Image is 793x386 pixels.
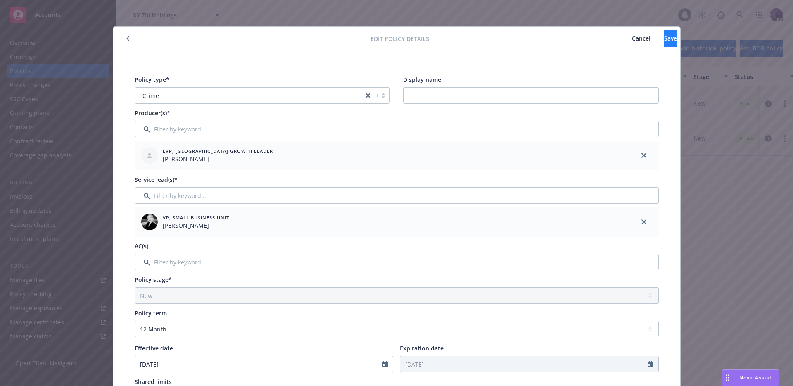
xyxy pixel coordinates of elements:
span: EVP, [GEOGRAPHIC_DATA] Growth Leader [163,148,273,155]
span: Policy stage* [135,276,172,284]
span: Policy type* [135,76,169,83]
span: Crime [142,91,159,100]
a: close [639,217,649,227]
span: [PERSON_NAME] [163,221,229,230]
a: close [363,91,373,100]
button: Nova Assist [722,369,779,386]
input: Filter by keyword... [135,187,659,204]
span: Service lead(s)* [135,176,178,183]
span: Effective date [135,344,173,352]
span: [PERSON_NAME] [163,155,273,163]
span: Crime [139,91,359,100]
a: close [639,150,649,160]
div: Drag to move [722,370,733,386]
span: VP, Small Business Unit [163,214,229,221]
span: Policy term [135,309,167,317]
span: AC(s) [135,242,148,250]
input: MM/DD/YYYY [135,356,382,372]
img: employee photo [141,214,158,230]
span: Save [664,34,677,42]
span: Nova Assist [739,374,772,381]
span: Cancel [632,34,651,42]
span: Display name [403,76,441,83]
button: Save [664,30,677,47]
svg: Calendar [382,361,388,367]
span: Expiration date [400,344,444,352]
input: Filter by keyword... [135,254,659,270]
input: MM/DD/YYYY [400,356,648,372]
span: Edit policy details [370,34,429,43]
svg: Calendar [648,361,653,367]
input: Filter by keyword... [135,121,659,137]
button: Cancel [618,30,664,47]
span: Shared limits [135,378,172,386]
span: Producer(s)* [135,109,170,117]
